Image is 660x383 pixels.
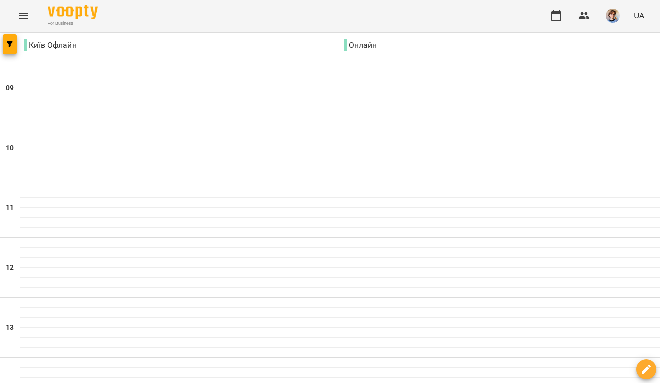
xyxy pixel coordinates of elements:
h6: 09 [6,83,14,94]
button: Menu [12,4,36,28]
h6: 13 [6,322,14,333]
button: UA [630,6,648,25]
p: Київ Офлайн [24,39,77,51]
h6: 12 [6,262,14,273]
p: Онлайн [344,39,377,51]
span: UA [634,10,644,21]
img: 139762f8360b8d23236e3ef819c7dd37.jpg [606,9,620,23]
span: For Business [48,20,98,27]
h6: 10 [6,143,14,154]
img: Voopty Logo [48,5,98,19]
h6: 11 [6,202,14,213]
